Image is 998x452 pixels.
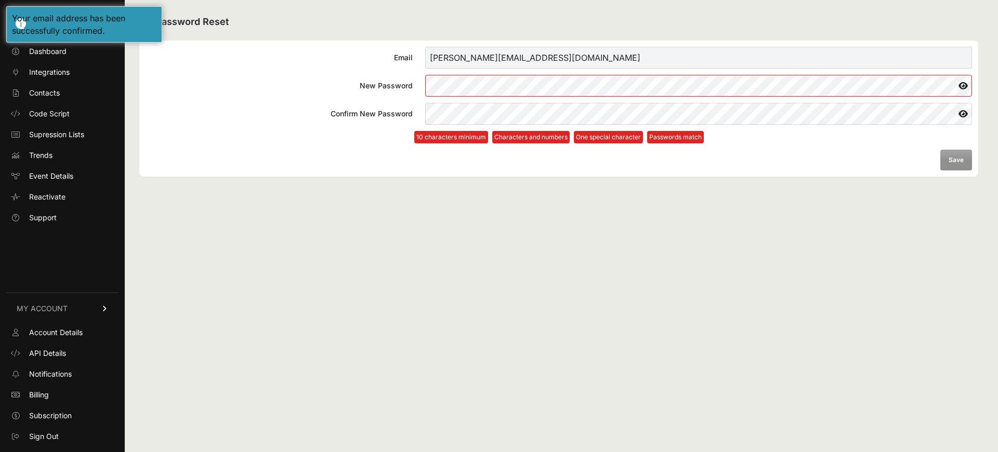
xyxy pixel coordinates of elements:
a: Reactivate [6,189,119,205]
span: Integrations [29,67,70,77]
span: Account Details [29,327,83,338]
li: One special character [574,131,643,143]
span: Trends [29,150,52,161]
span: Dashboard [29,46,67,57]
span: MY ACCOUNT [17,303,68,314]
li: 10 characters minimum [414,131,488,143]
span: Event Details [29,171,73,181]
a: Support [6,209,119,226]
a: MY ACCOUNT [6,293,119,324]
input: New Password [425,75,972,97]
a: Event Details [6,168,119,184]
a: Dashboard [6,43,119,60]
a: Trends [6,147,119,164]
div: Your email address has been successfully confirmed. [12,12,156,37]
span: Reactivate [29,192,65,202]
a: API Details [6,345,119,362]
a: Integrations [6,64,119,81]
span: Contacts [29,88,60,98]
a: Account Details [6,324,119,341]
div: Confirm New Password [146,109,413,119]
div: New Password [146,81,413,91]
a: Supression Lists [6,126,119,143]
a: Subscription [6,407,119,424]
span: Sign Out [29,431,59,442]
a: Billing [6,387,119,403]
a: Code Script [6,105,119,122]
span: Support [29,212,57,223]
span: Subscription [29,410,72,421]
h2: Password Reset [139,15,978,30]
input: Confirm New Password [425,103,972,125]
a: Notifications [6,366,119,382]
span: Supression Lists [29,129,84,140]
li: Passwords match [647,131,704,143]
span: Billing [29,390,49,400]
input: Email [425,47,972,69]
li: Characters and numbers [492,131,570,143]
span: API Details [29,348,66,358]
a: Contacts [6,85,119,101]
a: Sign Out [6,428,119,445]
span: Notifications [29,369,72,379]
span: Code Script [29,109,70,119]
div: Email [146,52,413,63]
